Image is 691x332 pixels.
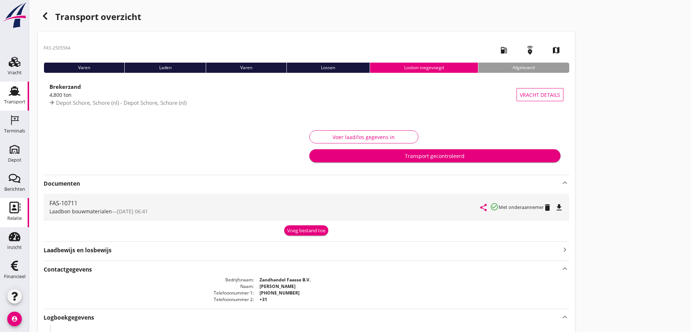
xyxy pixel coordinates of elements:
p: FAS-2505564 [44,45,71,51]
div: — [49,207,481,215]
dt: Telefoonnummer 1 [44,290,254,296]
span: Depot Schore, Schore (nl) - Depot Schore, Schore (nl) [56,99,186,106]
i: delete [543,203,552,212]
strong: Brekerzand [49,83,81,90]
strong: Contactgegevens [44,265,92,274]
button: Voer laad/los gegevens in [309,130,418,143]
div: Transport [4,99,25,104]
strong: Logboekgegevens [44,313,94,322]
img: logo-small.a267ee39.svg [1,2,28,29]
div: Laden [124,63,205,73]
i: check_circle_outline [490,202,499,211]
div: 4,800 ton [49,91,517,99]
strong: Zandhandel Faasse B.V. [260,277,310,283]
i: keyboard_arrow_up [561,178,569,187]
i: local_gas_station [494,40,514,60]
i: keyboard_arrow_right [561,245,569,254]
div: Financieel [4,274,25,279]
div: Afgeleverd [478,63,569,73]
div: FAS-10711 [49,199,481,207]
strong: Laadbewijs en losbewijs [44,246,561,254]
div: Relatie [7,216,22,221]
strong: Documenten [44,179,561,188]
span: Laadbon bouwmaterialen [49,208,112,215]
i: account_circle [7,312,22,326]
div: Inzicht [7,245,22,250]
i: file_download [555,203,563,212]
button: Transport gecontroleerd [309,149,561,162]
strong: [PERSON_NAME] [260,283,296,289]
div: Voer laad/los gegevens in [316,133,412,141]
a: Brekerzand4,800 tonDepot Schore, Schore (nl) - Depot Schore, Schore (nl)Vracht details [44,79,569,111]
span: [DATE] 06:41 [117,208,148,215]
div: Vracht [8,70,22,75]
div: Depot [8,158,21,162]
i: keyboard_arrow_up [561,312,569,322]
button: Voeg bestand toe [284,225,328,236]
i: map [546,40,566,60]
div: Terminals [4,129,25,133]
i: share [479,203,488,212]
div: Varen [44,63,124,73]
span: Vracht details [520,91,560,99]
div: Losbon toegevoegd [370,63,478,73]
strong: [PHONE_NUMBER] [260,290,300,296]
div: Varen [206,63,286,73]
div: Lossen [286,63,369,73]
dt: Bedrijfsnaam [44,277,254,283]
dt: Naam [44,283,254,290]
div: Voeg bestand toe [287,227,325,234]
small: Met onderaannemer [499,204,544,210]
div: Transport overzicht [38,9,575,26]
strong: +31 [260,296,267,303]
div: Berichten [4,187,25,191]
dt: Telefoonnummer 2 [44,296,254,303]
i: emergency_share [520,40,540,60]
div: Transport gecontroleerd [315,152,555,160]
i: keyboard_arrow_up [561,264,569,274]
button: Vracht details [517,88,563,101]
